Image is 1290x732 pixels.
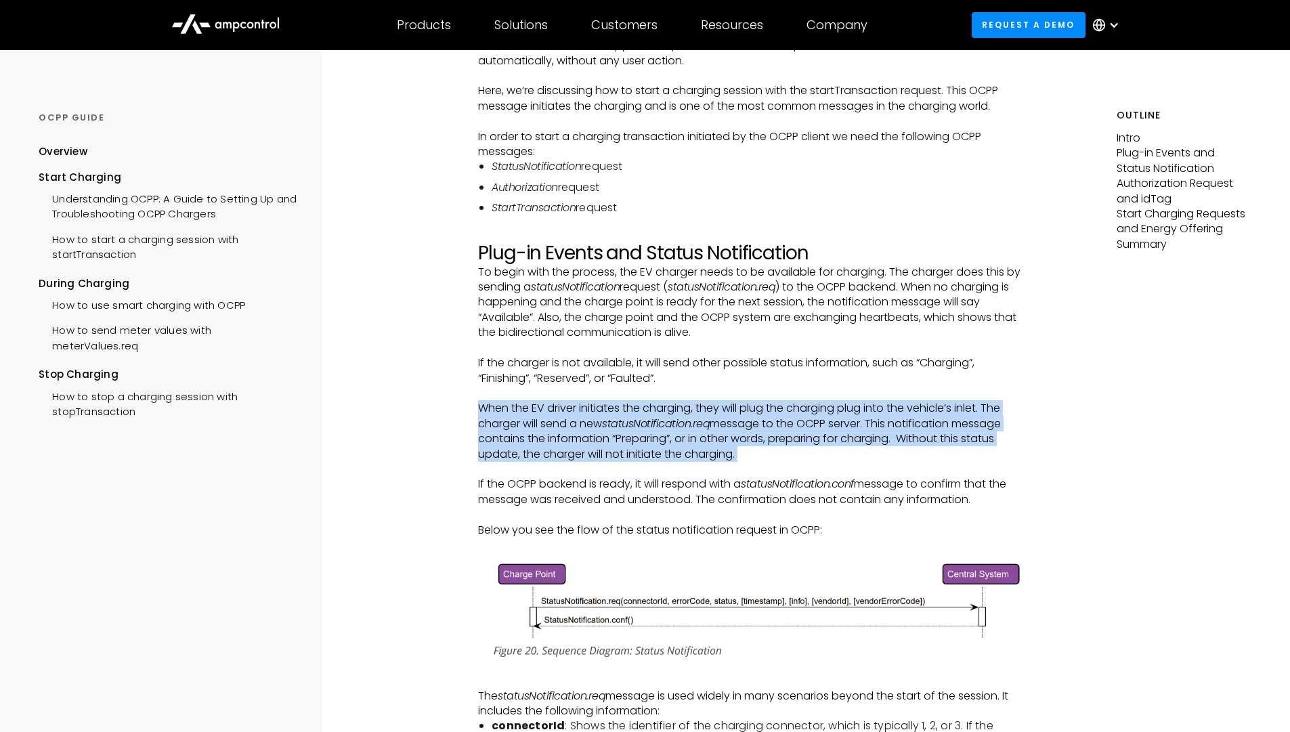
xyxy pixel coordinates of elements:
[492,180,1025,195] li: request
[478,523,1025,538] p: Below you see the flow of the status notification request in OCPP:
[498,688,605,704] em: statusNotification.req
[492,179,558,195] em: Authorization
[741,476,854,492] em: statusNotification.conf
[478,401,1025,462] p: When the EV driver initiates the charging, they will plug the charging plug into the vehicle’s in...
[478,689,1025,719] p: The message is used widely in many scenarios beyond the start of the session. It includes the fol...
[478,227,1025,242] p: ‍
[591,18,658,33] div: Customers
[494,18,548,33] div: Solutions
[478,507,1025,522] p: ‍
[602,416,710,431] em: statusNotification.req
[1117,176,1251,207] p: Authorization Request and idTag
[478,386,1025,401] p: ‍
[39,383,297,423] a: How to stop a charging session with stopTransaction
[478,265,1025,341] p: To begin with the process, the EV charger needs to be available for charging. The charger does th...
[1117,131,1251,146] p: Intro
[397,18,451,33] div: Products
[478,129,1025,160] p: In order to start a charging transaction initiated by the OCPP client we need the following OCPP ...
[492,159,1025,174] li: request
[478,673,1025,688] p: ‍
[492,200,576,215] em: StartTransaction
[478,83,1025,114] p: Here, we’re discussing how to start a charging session with the startTransaction request. This OC...
[478,477,1025,507] p: If the OCPP backend is ready, it will respond with a message to confirm that the message was rece...
[1117,108,1251,123] h5: Outline
[478,356,1025,386] p: If the charger is not available, it will send other possible status information, such as “Chargin...
[39,367,297,382] div: Stop Charging
[39,276,297,291] div: During Charging
[1117,146,1251,176] p: Plug-in Events and Status Notification
[701,18,763,33] div: Resources
[668,279,775,295] em: statusNotification.req
[39,225,297,266] a: How to start a charging session with startTransaction
[531,279,620,295] em: statusNotification
[478,538,1025,553] p: ‍
[478,68,1025,83] p: ‍
[39,144,87,169] a: Overview
[478,242,1025,265] h2: Plug-in Events and Status Notification
[478,114,1025,129] p: ‍
[492,158,581,174] em: StatusNotification
[39,291,245,316] a: How to use smart charging with OCPP
[39,112,297,124] div: OCPP GUIDE
[1117,237,1251,252] p: Summary
[39,170,297,185] div: Start Charging
[39,144,87,159] div: Overview
[807,18,867,33] div: Company
[39,316,297,357] a: How to send meter values with meterValues.req
[478,553,1025,666] img: status notification request in OCPP
[39,185,297,225] a: Understanding OCPP: A Guide to Setting Up and Troubleshooting OCPP Chargers
[492,200,1025,215] li: request
[972,12,1085,37] a: Request a demo
[478,341,1025,356] p: ‍
[1117,207,1251,237] p: Start Charging Requests and Energy Offering
[478,462,1025,477] p: ‍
